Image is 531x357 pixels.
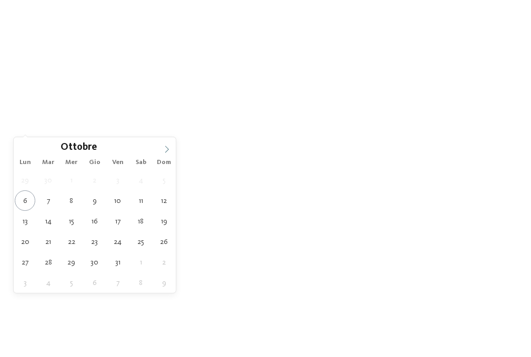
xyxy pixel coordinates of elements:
span: Novembre 4, 2025 [38,272,58,293]
span: Ottobre 6, 2025 [15,190,35,211]
span: Ottobre 29, 2025 [61,252,82,272]
span: [GEOGRAPHIC_DATA] [292,190,364,200]
span: Gio [83,159,106,166]
span: Ottobre 22, 2025 [61,231,82,252]
span: Novembre 8, 2025 [131,272,151,293]
span: Ottobre 16, 2025 [84,211,105,231]
span: Family experiences [169,190,237,200]
span: Ottobre 24, 2025 [107,231,128,252]
a: Hotel sulle piste da sci per bambini: divertimento senza confini [GEOGRAPHIC_DATA] Da scoprire [270,167,386,232]
span: Ottobre 15, 2025 [61,211,82,231]
span: Novembre 2, 2025 [154,252,174,272]
span: Ottobre 2, 2025 [84,170,105,190]
span: Ottobre 19, 2025 [154,211,174,231]
span: Ottobre 4, 2025 [131,170,151,190]
span: Novembre 6, 2025 [84,272,105,293]
span: I miei desideri [269,124,321,131]
span: Una vacanza su misura [172,200,235,209]
span: Sab [129,159,153,166]
span: Novembre 7, 2025 [107,272,128,293]
span: Mar [37,159,60,166]
span: Dom [153,159,176,166]
span: Ottobre 28, 2025 [38,252,58,272]
span: Ottobre 12, 2025 [154,190,174,211]
p: Per molte famiglie l'[GEOGRAPHIC_DATA] è la prima scelta quando pensano a una e per ovvie ragioni... [21,274,510,345]
span: Ottobre 18, 2025 [131,211,151,231]
span: Partenza [108,124,159,131]
span: Novembre 9, 2025 [154,272,174,293]
span: Ottobre 27, 2025 [15,252,35,272]
span: Ottobre 31, 2025 [107,252,128,272]
span: Ottobre 14, 2025 [38,211,58,231]
span: Ottobre 17, 2025 [107,211,128,231]
span: Ottobre [61,143,97,153]
span: Ottobre 5, 2025 [154,170,174,190]
span: Ottobre 20, 2025 [15,231,35,252]
span: A contatto con la natura [400,190,504,200]
a: vacanza invernale con i bambini [314,276,422,284]
span: Ottobre 1, 2025 [61,170,82,190]
input: Year [97,141,132,152]
span: Arrivo [27,124,78,131]
span: Lun [14,159,37,166]
span: Ottobre 25, 2025 [131,231,151,252]
span: Ottobre 21, 2025 [38,231,58,252]
span: Ottobre 23, 2025 [84,231,105,252]
span: Family Experiences [350,124,402,131]
span: Mer [60,159,83,166]
span: Novembre 5, 2025 [61,272,82,293]
img: Familienhotels Südtirol [478,11,531,37]
span: Ottobre 13, 2025 [15,211,35,231]
span: Settembre 30, 2025 [38,170,58,190]
span: Ottobre 30, 2025 [84,252,105,272]
a: trova l’hotel [439,118,517,136]
span: Ricordi d’infanzia [428,200,476,209]
span: Menu [504,19,521,28]
a: Hotel sulle piste da sci per bambini: divertimento senza confini A contatto con la natura Ricordi... [394,167,510,232]
span: Da scoprire [312,200,344,209]
span: Ottobre 7, 2025 [38,190,58,211]
span: Novembre 3, 2025 [15,272,35,293]
span: Dov’è che si va? Nel nostro hotel sulle piste da sci per bambini! [34,247,497,267]
span: Novembre 1, 2025 [131,252,151,272]
span: Settembre 29, 2025 [15,170,35,190]
span: Ven [106,159,129,166]
span: Ottobre 8, 2025 [61,190,82,211]
span: Regione [188,124,240,131]
span: Ottobre 3, 2025 [107,170,128,190]
span: Ottobre 11, 2025 [131,190,151,211]
span: Ottobre 26, 2025 [154,231,174,252]
span: Ottobre 10, 2025 [107,190,128,211]
span: Ottobre 9, 2025 [84,190,105,211]
a: Hotel sulle piste da sci per bambini: divertimento senza confini Family experiences Una vacanza s... [145,167,261,232]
